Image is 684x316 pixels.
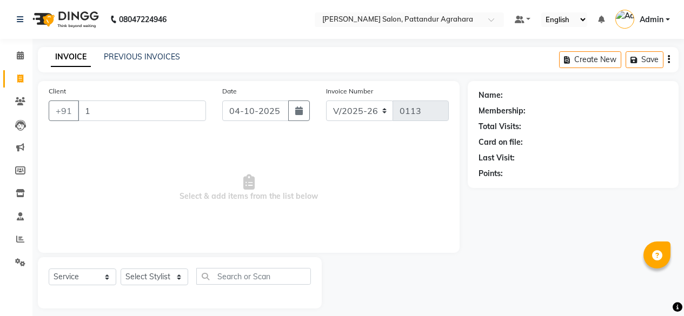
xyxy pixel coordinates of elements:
[49,100,79,121] button: +91
[479,168,503,179] div: Points:
[479,105,526,117] div: Membership:
[559,51,621,68] button: Create New
[615,10,634,29] img: Admin
[78,100,206,121] input: Search by Name/Mobile/Email/Code
[28,4,102,35] img: logo
[640,14,663,25] span: Admin
[222,86,237,96] label: Date
[479,121,521,132] div: Total Visits:
[626,51,663,68] button: Save
[639,273,673,305] iframe: chat widget
[49,86,66,96] label: Client
[119,4,167,35] b: 08047224946
[51,48,91,67] a: INVOICE
[479,137,523,148] div: Card on file:
[326,86,373,96] label: Invoice Number
[479,90,503,101] div: Name:
[479,152,515,164] div: Last Visit:
[104,52,180,62] a: PREVIOUS INVOICES
[196,268,311,285] input: Search or Scan
[49,134,449,242] span: Select & add items from the list below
